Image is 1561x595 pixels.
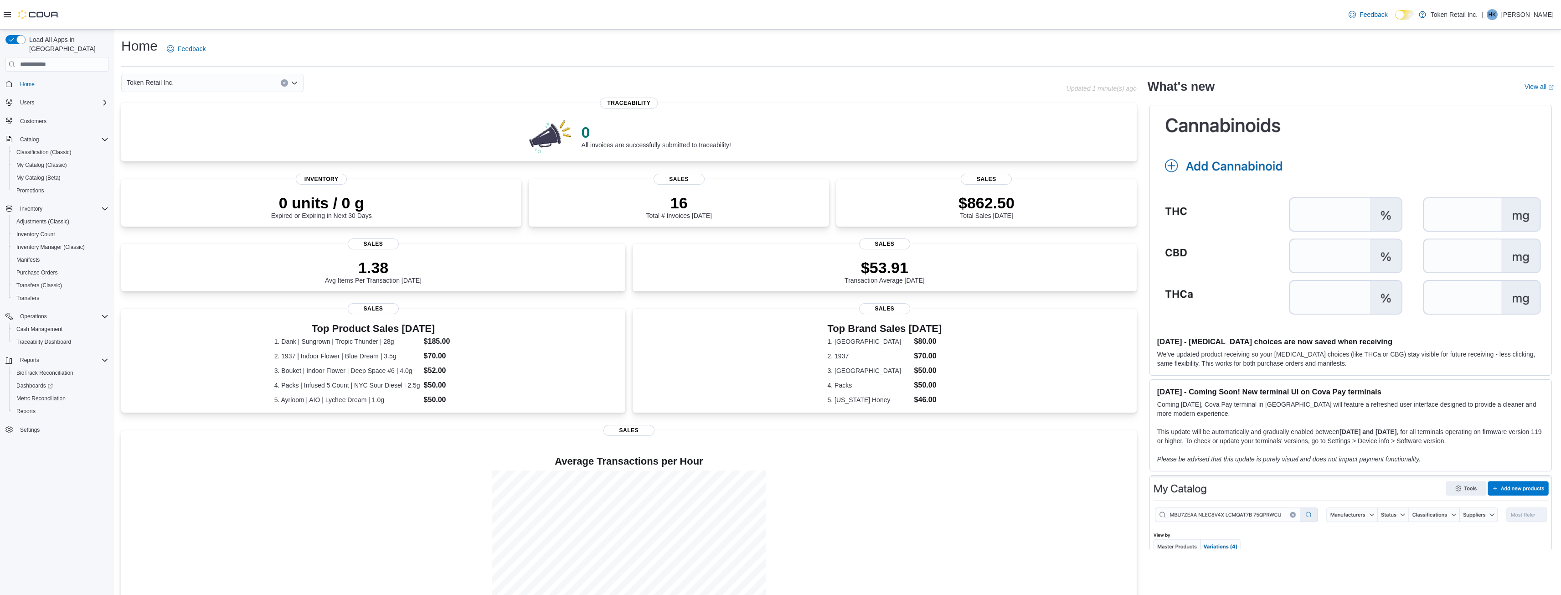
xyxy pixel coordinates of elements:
button: Metrc Reconciliation [9,392,112,405]
a: Promotions [13,185,48,196]
dd: $50.00 [914,365,942,376]
button: Cash Management [9,323,112,336]
span: BioTrack Reconciliation [16,369,73,377]
a: View allExternal link [1525,83,1554,90]
h3: [DATE] - [MEDICAL_DATA] choices are now saved when receiving [1157,337,1544,346]
dt: 2. 1937 [828,352,911,361]
span: Inventory Manager (Classic) [16,243,85,251]
button: Customers [2,114,112,128]
a: BioTrack Reconciliation [13,367,77,378]
div: Transaction Average [DATE] [845,259,925,284]
span: Metrc Reconciliation [16,395,66,402]
img: Cova [18,10,59,19]
span: Users [16,97,108,108]
a: Classification (Classic) [13,147,75,158]
span: Manifests [16,256,40,264]
span: Inventory [16,203,108,214]
span: Transfers [16,295,39,302]
a: Settings [16,424,43,435]
h3: [DATE] - Coming Soon! New terminal UI on Cova Pay terminals [1157,387,1544,396]
span: Metrc Reconciliation [13,393,108,404]
a: My Catalog (Beta) [13,172,64,183]
span: Operations [16,311,108,322]
p: Coming [DATE], Cova Pay terminal in [GEOGRAPHIC_DATA] will feature a refreshed user interface des... [1157,400,1544,418]
a: Dashboards [13,380,57,391]
dt: 3. Bouket | Indoor Flower | Deep Space #6 | 4.0g [274,366,420,375]
h3: Top Brand Sales [DATE] [828,323,942,334]
span: Classification (Classic) [13,147,108,158]
dt: 2. 1937 | Indoor Flower | Blue Dream | 3.5g [274,352,420,361]
span: Operations [20,313,47,320]
a: Customers [16,116,50,127]
em: Please be advised that this update is purely visual and does not impact payment functionality. [1157,455,1421,463]
h1: Home [121,37,158,55]
button: Catalog [2,133,112,146]
button: Inventory [16,203,46,214]
dd: $50.00 [424,394,473,405]
dt: 3. [GEOGRAPHIC_DATA] [828,366,911,375]
span: Transfers [13,293,108,304]
span: Inventory Count [13,229,108,240]
span: Inventory Manager (Classic) [13,242,108,253]
span: Adjustments (Classic) [16,218,69,225]
p: 1.38 [325,259,422,277]
dd: $46.00 [914,394,942,405]
span: Reports [13,406,108,417]
span: Sales [603,425,654,436]
span: My Catalog (Beta) [13,172,108,183]
a: Reports [13,406,39,417]
span: Reports [16,355,108,366]
span: Customers [16,115,108,127]
dt: 4. Packs [828,381,911,390]
dt: 4. Packs | Infused 5 Count | NYC Sour Diesel | 2.5g [274,381,420,390]
span: My Catalog (Classic) [16,161,67,169]
dd: $70.00 [424,351,473,362]
span: Dashboards [13,380,108,391]
span: HK [1489,9,1496,20]
span: Token Retail Inc. [127,77,174,88]
button: Settings [2,423,112,436]
button: Operations [2,310,112,323]
span: Purchase Orders [16,269,58,276]
div: Total Sales [DATE] [958,194,1015,219]
dd: $50.00 [424,380,473,391]
div: Total # Invoices [DATE] [646,194,711,219]
span: Classification (Classic) [16,149,72,156]
button: Inventory Manager (Classic) [9,241,112,254]
button: My Catalog (Beta) [9,171,112,184]
button: Classification (Classic) [9,146,112,159]
span: Promotions [16,187,44,194]
button: Adjustments (Classic) [9,215,112,228]
span: Adjustments (Classic) [13,216,108,227]
p: | [1481,9,1483,20]
button: Reports [9,405,112,418]
span: Settings [20,426,40,434]
button: Home [2,77,112,90]
svg: External link [1548,85,1554,90]
input: Dark Mode [1395,10,1414,20]
span: Sales [348,303,399,314]
button: Operations [16,311,51,322]
nav: Complex example [5,73,108,460]
a: Dashboards [9,379,112,392]
a: Transfers (Classic) [13,280,66,291]
span: Inventory Count [16,231,55,238]
span: Home [20,81,35,88]
a: Purchase Orders [13,267,62,278]
button: Transfers [9,292,112,305]
span: Dashboards [16,382,53,389]
p: 0 [582,123,731,141]
span: Customers [20,118,46,125]
span: Transfers (Classic) [13,280,108,291]
h3: Top Product Sales [DATE] [274,323,472,334]
a: Feedback [1345,5,1391,24]
dd: $80.00 [914,336,942,347]
span: Reports [16,408,36,415]
span: Sales [961,174,1012,185]
a: Inventory Manager (Classic) [13,242,88,253]
span: Settings [16,424,108,435]
a: Cash Management [13,324,66,335]
dd: $70.00 [914,351,942,362]
button: Manifests [9,254,112,266]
